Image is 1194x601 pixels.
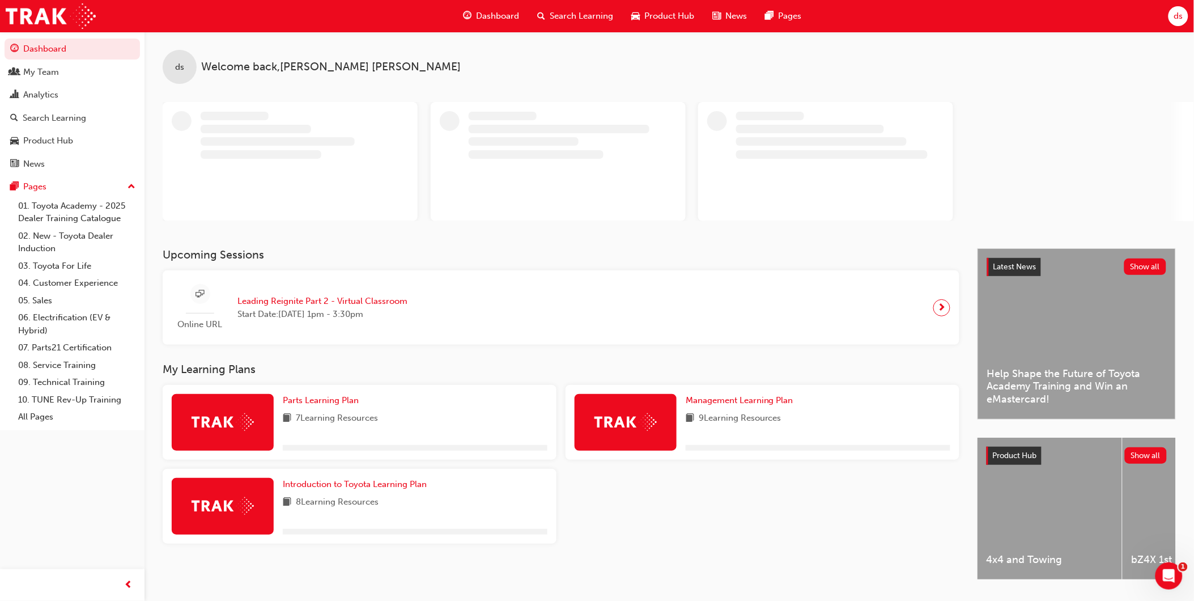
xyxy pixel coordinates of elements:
a: 4x4 and Towing [978,438,1122,579]
a: Management Learning Plan [686,394,798,407]
span: Leading Reignite Part 2 - Virtual Classroom [237,295,407,308]
span: Parts Learning Plan [283,395,359,405]
span: Pages [778,10,801,23]
button: ds [1168,6,1188,26]
span: Management Learning Plan [686,395,793,405]
div: Analytics [23,88,58,101]
span: ds [1174,10,1183,23]
iframe: Intercom live chat [1155,562,1183,590]
a: 10. TUNE Rev-Up Training [14,391,140,409]
a: Product Hub [5,130,140,151]
button: Pages [5,176,140,197]
a: Search Learning [5,108,140,129]
a: 06. Electrification (EV & Hybrid) [14,309,140,339]
a: Latest NewsShow all [987,258,1166,276]
a: Introduction to Toyota Learning Plan [283,478,431,491]
span: Online URL [172,318,228,331]
span: book-icon [686,412,694,426]
a: Product HubShow all [987,447,1167,465]
h3: Upcoming Sessions [163,248,959,261]
span: Latest News [993,262,1036,272]
a: Analytics [5,84,140,105]
span: guage-icon [10,44,19,54]
a: 05. Sales [14,292,140,310]
div: My Team [23,66,59,79]
a: car-iconProduct Hub [622,5,703,28]
a: Latest NewsShow allHelp Shape the Future of Toyota Academy Training and Win an eMastercard! [978,248,1176,420]
span: Help Shape the Future of Toyota Academy Training and Win an eMastercard! [987,367,1166,406]
span: guage-icon [463,9,471,23]
span: 8 Learning Resources [296,496,379,510]
a: 08. Service Training [14,357,140,374]
span: ds [175,61,184,74]
span: Search Learning [550,10,613,23]
span: car-icon [10,136,19,146]
span: Dashboard [476,10,519,23]
a: News [5,154,140,175]
a: search-iconSearch Learning [528,5,622,28]
span: 9 Learning Resources [699,412,781,426]
span: book-icon [283,496,291,510]
span: 7 Learning Resources [296,412,378,426]
span: Product Hub [644,10,694,23]
img: Trak [594,413,657,431]
button: DashboardMy TeamAnalyticsSearch LearningProduct HubNews [5,36,140,176]
span: book-icon [283,412,291,426]
span: Introduction to Toyota Learning Plan [283,479,427,489]
span: search-icon [537,9,545,23]
div: Product Hub [23,134,73,147]
div: Search Learning [23,112,86,125]
span: car-icon [631,9,640,23]
a: Parts Learning Plan [283,394,363,407]
a: 07. Parts21 Certification [14,339,140,357]
span: up-icon [128,180,135,194]
a: 09. Technical Training [14,374,140,391]
a: My Team [5,62,140,83]
a: 02. New - Toyota Dealer Induction [14,227,140,257]
a: All Pages [14,408,140,426]
button: Show all [1124,259,1167,275]
img: Trak [192,413,254,431]
a: 03. Toyota For Life [14,257,140,275]
span: 4x4 and Towing [987,553,1113,566]
a: Online URLLeading Reignite Part 2 - Virtual ClassroomStart Date:[DATE] 1pm - 3:30pm [172,280,950,336]
a: guage-iconDashboard [454,5,528,28]
span: prev-icon [125,578,133,592]
span: Start Date: [DATE] 1pm - 3:30pm [237,308,407,321]
a: Dashboard [5,39,140,60]
span: news-icon [10,159,19,170]
a: pages-iconPages [756,5,810,28]
span: news-icon [712,9,721,23]
span: Welcome back , [PERSON_NAME] [PERSON_NAME] [201,61,461,74]
img: Trak [192,497,254,515]
span: 1 [1179,562,1188,572]
span: search-icon [10,113,18,124]
span: Product Hub [993,451,1037,460]
img: Trak [6,3,96,29]
span: News [725,10,747,23]
a: 04. Customer Experience [14,274,140,292]
h3: My Learning Plans [163,363,959,376]
span: sessionType_ONLINE_URL-icon [196,287,205,302]
span: next-icon [938,300,946,316]
div: Pages [23,180,46,193]
span: pages-icon [10,182,19,192]
span: people-icon [10,67,19,78]
button: Show all [1125,447,1167,464]
span: chart-icon [10,90,19,100]
span: pages-icon [765,9,774,23]
a: 01. Toyota Academy - 2025 Dealer Training Catalogue [14,197,140,227]
a: news-iconNews [703,5,756,28]
div: News [23,158,45,171]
